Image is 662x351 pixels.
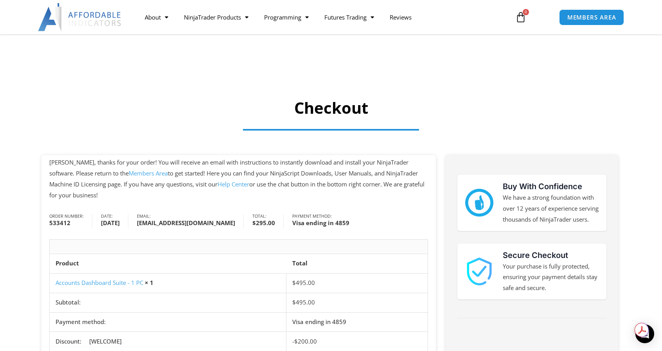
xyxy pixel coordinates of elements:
[382,8,419,26] a: Reviews
[137,8,176,26] a: About
[292,337,294,345] span: -
[101,218,120,227] strong: [DATE]
[49,214,92,227] li: Order number:
[176,8,256,26] a: NinjaTrader Products
[50,312,286,332] th: Payment method:
[523,9,529,15] span: 0
[101,214,128,227] li: Date:
[559,9,624,25] a: MEMBERS AREA
[145,279,153,287] strong: × 1
[294,337,317,345] span: 200.00
[256,8,317,26] a: Programming
[292,298,296,306] span: $
[503,249,599,261] h3: Secure Checkout
[252,219,275,227] bdi: 295.00
[49,218,84,227] strong: 533412
[292,218,349,227] strong: Visa ending in 4859
[218,180,249,188] a: Help Center
[503,181,599,192] h3: Buy With Confidence
[129,169,168,177] a: Members Area
[292,298,315,306] span: 495.00
[50,254,286,273] th: Product
[56,279,143,287] a: Accounts Dashboard Suite - 1 PC
[292,279,296,287] span: $
[294,337,298,345] span: $
[292,214,358,227] li: Payment method:
[137,214,244,227] li: Email:
[292,279,315,287] bdi: 495.00
[38,3,122,31] img: LogoAI | Affordable Indicators – NinjaTrader
[465,189,493,217] img: mark thumbs good 43913 | Affordable Indicators – NinjaTrader
[72,97,590,119] h1: Checkout
[317,8,382,26] a: Futures Trading
[567,14,616,20] span: MEMBERS AREA
[137,8,506,26] nav: Menu
[50,293,286,312] th: Subtotal:
[137,218,235,227] strong: [EMAIL_ADDRESS][DOMAIN_NAME]
[504,6,538,29] a: 0
[465,258,493,285] img: 1000913 | Affordable Indicators – NinjaTrader
[286,254,428,273] th: Total
[50,331,286,351] th: Discount: [WELCOME]
[252,214,284,227] li: Total:
[252,219,256,227] span: $
[286,312,428,332] td: Visa ending in 4859
[49,157,428,201] p: [PERSON_NAME], thanks for your order! You will receive an email with instructions to instantly do...
[503,192,599,225] p: We have a strong foundation with over 12 years of experience serving thousands of NinjaTrader users.
[503,261,599,294] p: Your purchase is fully protected, ensuring your payment details stay safe and secure.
